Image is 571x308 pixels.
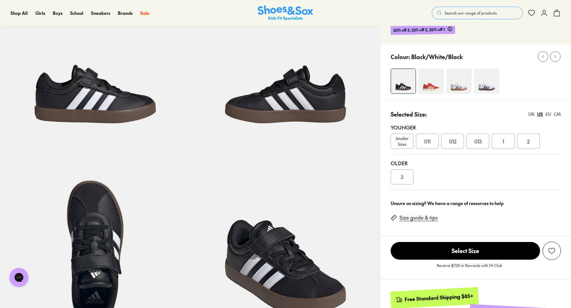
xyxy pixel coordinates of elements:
p: Receive $7.00 in Rewards with Fit Club [437,263,502,274]
iframe: Gorgias live chat messenger [6,266,32,289]
button: Add to Wishlist [543,242,561,260]
img: 4-524374_1 [446,69,472,94]
div: EU [545,111,551,118]
p: Colour: [391,52,410,61]
div: CM [554,111,561,118]
img: 4-498593_1 [474,69,499,94]
span: 013 [474,137,482,145]
div: Unsure on sizing? We have a range of resources to help [391,200,561,207]
img: SNS_Logo_Responsive.svg [258,5,313,21]
a: Boys [53,10,63,16]
img: 4-548226_1 [391,69,416,94]
p: Selected Size: [391,110,427,118]
div: Free Standard Shipping $85+ [405,292,474,303]
span: Search our range of products [445,10,497,16]
a: School [70,10,83,16]
span: 3 [401,173,403,181]
div: Younger [391,124,561,131]
a: Girls [35,10,45,16]
span: 30% off 3, 25% off 2, 20% off 1 [393,27,445,34]
p: Black/White/Black [411,52,463,61]
a: Shop All [10,10,28,16]
img: 4-524368_1 [418,69,444,94]
a: Brands [118,10,133,16]
button: Select Size [391,242,540,260]
span: 012 [449,137,456,145]
a: Sale [140,10,149,16]
div: Older [391,159,561,167]
div: US [537,111,543,118]
button: Search our range of products [432,7,523,19]
span: Smaller Sizes [391,136,413,147]
span: 1 [502,137,504,145]
a: Shoes & Sox [258,5,313,21]
span: 2 [527,137,530,145]
a: Size guide & tips [400,214,438,221]
span: 011 [424,137,430,145]
a: Sneakers [91,10,110,16]
div: UK [528,111,535,118]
